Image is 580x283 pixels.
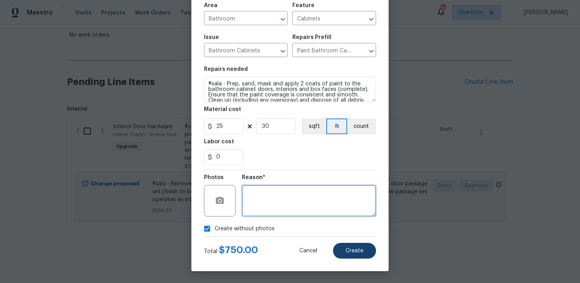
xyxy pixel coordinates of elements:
button: count [347,118,376,134]
button: Open [277,14,288,25]
span: Create without photos [215,225,275,233]
button: Open [366,46,377,57]
span: Cancel [299,248,317,254]
h5: Issue [204,35,219,40]
button: sqft [302,118,326,134]
h5: Material cost [204,107,241,112]
div: Total [204,246,258,255]
button: ft [326,118,347,134]
h5: Reason* [242,175,265,180]
button: Open [277,46,288,57]
span: $ 750.00 [219,245,258,255]
h5: Area [204,3,217,8]
h5: Repairs needed [204,67,248,72]
button: Create [333,243,376,259]
textarea: #sala - Prep, sand, mask and apply 2 coats of paint to the bathroom cabinet doors, interiors and ... [204,77,376,102]
span: Create [346,248,363,254]
h5: Photos [204,175,224,180]
h5: Feature [292,3,314,8]
button: Open [366,14,377,25]
button: Cancel [287,243,330,259]
h5: Labor cost [204,139,234,144]
h5: Repairs Prefill [292,35,331,40]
